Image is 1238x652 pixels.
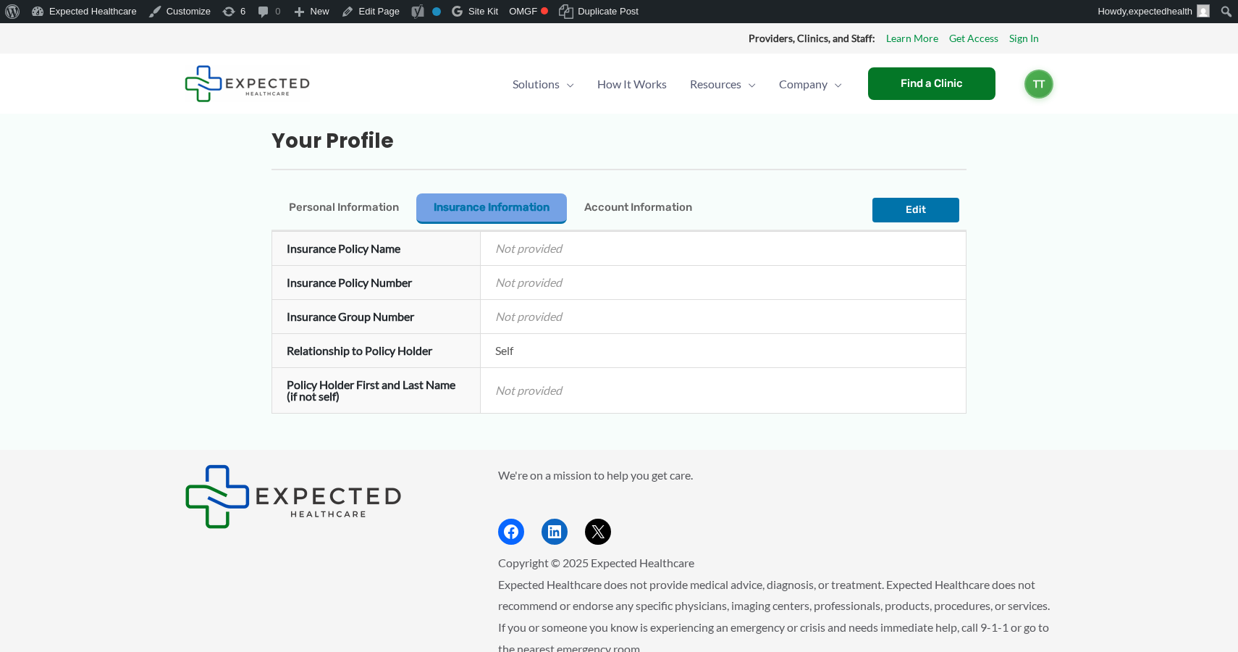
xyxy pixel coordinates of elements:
[886,29,938,48] a: Learn More
[271,128,967,154] h2: Your Profile
[1009,29,1039,48] a: Sign In
[185,65,310,102] img: Expected Healthcare Logo - side, dark font, small
[468,6,498,17] span: Site Kit
[868,67,995,100] a: Find a Clinic
[495,383,562,397] em: Not provided
[828,59,842,109] span: Menu Toggle
[1024,70,1053,99] a: TT
[567,193,709,224] button: Account Information
[272,334,481,368] th: Relationship to Policy Holder
[501,59,586,109] a: SolutionsMenu Toggle
[767,59,854,109] a: CompanyMenu Toggle
[872,198,959,222] button: Edit
[513,59,560,109] span: Solutions
[495,275,562,289] em: Not provided
[741,59,756,109] span: Menu Toggle
[501,59,854,109] nav: Primary Site Navigation
[434,201,549,214] span: Insurance Information
[678,59,767,109] a: ResourcesMenu Toggle
[495,241,562,255] em: Not provided
[289,201,399,214] span: Personal Information
[495,309,562,323] em: Not provided
[272,368,481,414] th: Policy Holder First and Last Name (if not self)
[584,201,692,214] span: Account Information
[272,266,481,300] th: Insurance Policy Number
[185,464,402,529] img: Expected Healthcare Logo - side, dark font, small
[498,464,1053,486] p: We're on a mission to help you get care.
[185,464,462,529] aside: Footer Widget 1
[272,300,481,334] th: Insurance Group Number
[690,59,741,109] span: Resources
[480,334,966,368] td: Self
[498,464,1053,545] aside: Footer Widget 2
[560,59,574,109] span: Menu Toggle
[779,59,828,109] span: Company
[432,7,441,16] div: No index
[1129,6,1192,17] span: expectedhealth
[498,556,694,569] span: Copyright © 2025 Expected Healthcare
[416,193,567,224] button: Insurance Information
[749,32,875,44] strong: Providers, Clinics, and Staff:
[272,232,481,266] th: Insurance Policy Name
[949,29,998,48] a: Get Access
[271,193,416,224] button: Personal Information
[586,59,678,109] a: How It Works
[597,59,667,109] span: How It Works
